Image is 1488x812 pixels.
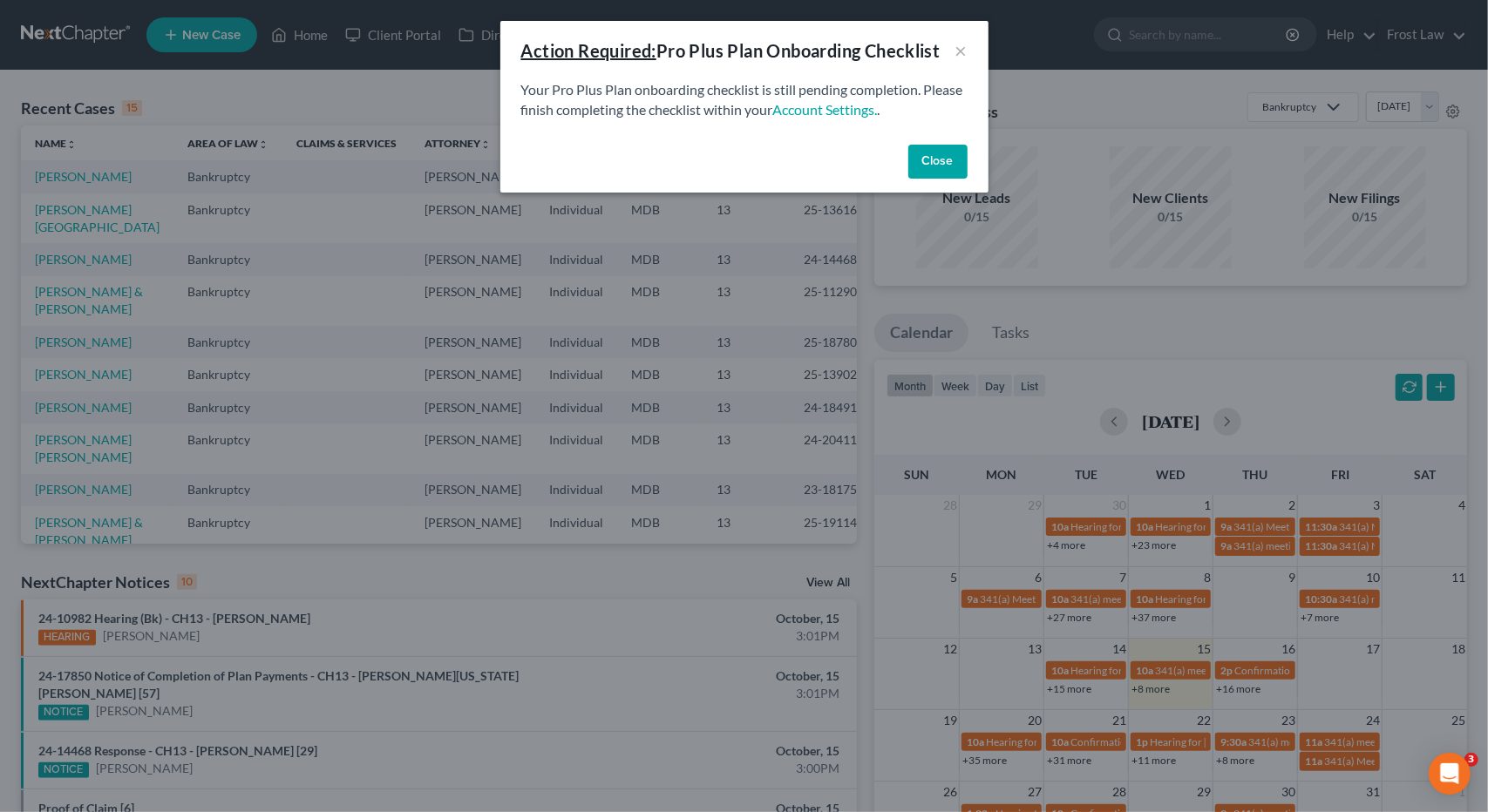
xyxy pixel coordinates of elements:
[521,38,941,63] div: Pro Plus Plan Onboarding Checklist
[1429,753,1471,795] div: Open Intercom Messenger
[955,40,968,61] button: ×
[1464,753,1478,767] span: 3
[773,101,878,118] a: Account Settings.
[521,40,656,61] u: Action Required:
[521,80,968,120] p: Your Pro Plus Plan onboarding checklist is still pending completion. Please finish completing the...
[908,145,968,179] button: Close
